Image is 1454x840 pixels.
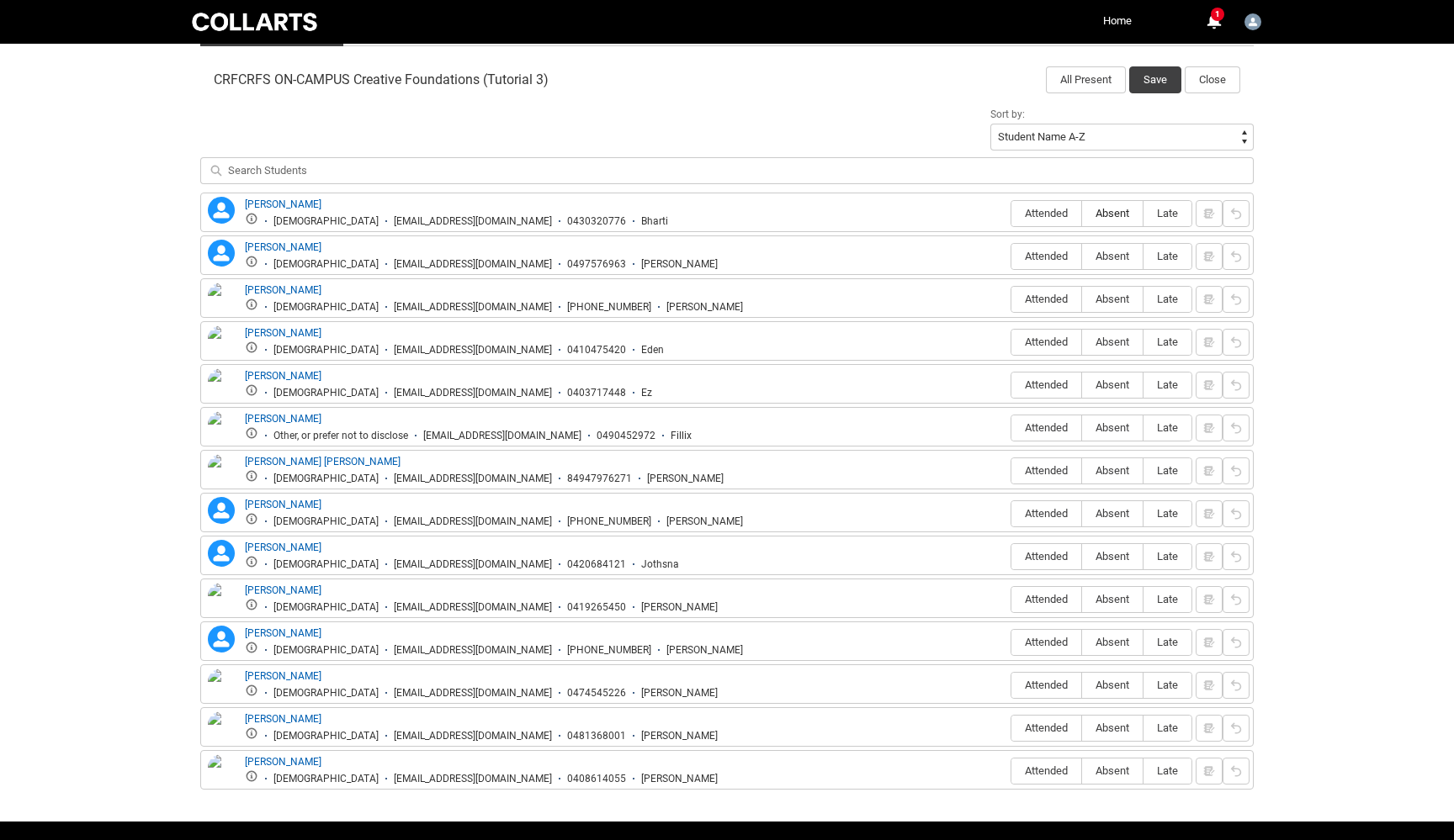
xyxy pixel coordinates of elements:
span: Late [1144,721,1191,734]
span: Late [1144,593,1191,605]
div: 0410475420 [567,344,626,357]
span: Late [1144,250,1191,262]
div: 0420684121 [567,558,626,571]
a: [PERSON_NAME] [245,542,321,553]
span: Attended [1011,679,1081,691]
span: Absent [1082,764,1143,777]
span: Late [1144,335,1191,348]
div: [EMAIL_ADDRESS][DOMAIN_NAME] [394,601,552,614]
span: Absent [1082,250,1143,262]
span: Absent [1082,593,1143,605]
span: Attended [1011,335,1081,348]
div: [PERSON_NAME] [641,730,718,742]
span: Late [1144,679,1191,691]
div: [PERSON_NAME] [641,258,718,271]
img: Sarah M Whiter [208,754,235,803]
button: Reset [1223,329,1250,356]
div: 0490452972 [597,430,655,442]
button: Reset [1223,586,1250,613]
span: Attended [1011,550,1081,563]
span: Late [1144,293,1191,305]
span: Late [1144,550,1191,563]
button: Reset [1223,758,1250,785]
span: Late [1144,207,1191,219]
div: [PHONE_NUMBER] [567,515,651,528]
span: Attended [1011,721,1081,734]
div: [DEMOGRAPHIC_DATA] [273,601,379,614]
div: [PHONE_NUMBER] [567,301,651,314]
div: [EMAIL_ADDRESS][DOMAIN_NAME] [394,644,552,657]
span: Attended [1011,293,1081,305]
span: Absent [1082,207,1143,219]
span: Attended [1011,250,1081,262]
button: Reset [1223,543,1250,570]
div: Bharti [641,215,668,228]
div: 84947976271 [567,473,632,485]
a: Home [1099,8,1136,34]
a: [PERSON_NAME] [PERSON_NAME] [245,456,401,468]
img: Darcy Thornton-Heath [208,283,235,331]
button: Reset [1223,629,1250,656]
button: All Present [1046,66,1126,93]
span: Late [1144,636,1191,648]
lightning-icon: Jessica Jackson [208,497,235,524]
div: [DEMOGRAPHIC_DATA] [273,730,379,742]
lightning-icon: Marianne Pallot [208,626,235,652]
div: [PERSON_NAME] [666,515,743,528]
a: [PERSON_NAME] [245,370,321,382]
img: Tristan.Courtney [1244,13,1261,30]
div: [EMAIL_ADDRESS][DOMAIN_NAME] [394,387,552,399]
a: [PERSON_NAME] [245,284,321,296]
div: [DEMOGRAPHIC_DATA] [273,387,379,399]
img: Nikky Thapa [208,711,235,748]
button: Close [1185,66,1240,93]
span: Sort by: [990,108,1025,120]
span: Absent [1082,378,1143,391]
div: [PERSON_NAME] [647,473,724,485]
a: [PERSON_NAME] [245,413,321,425]
div: [DEMOGRAPHIC_DATA] [273,687,379,700]
button: Reset [1223,457,1250,484]
span: Attended [1011,507,1081,520]
span: Absent [1082,507,1143,520]
img: Luke Nakken [208,583,235,620]
span: 1 [1211,8,1224,21]
div: Jothsna [641,558,679,571]
button: Reset [1223,500,1250,527]
a: [PERSON_NAME] [245,670,321,682]
div: [EMAIL_ADDRESS][DOMAIN_NAME] [394,558,552,571]
div: [PHONE_NUMBER] [567,644,651,657]
div: 0474545226 [567,687,626,700]
span: CRFCRFS ON-CAMPUS Creative Foundations (Tutorial 3) [214,71,549,88]
a: [PERSON_NAME] [245,327,321,339]
span: Attended [1011,636,1081,648]
a: [PERSON_NAME] [245,584,321,596]
button: Save [1129,66,1181,93]
button: Reset [1223,715,1250,742]
a: [PERSON_NAME] [245,627,321,639]
div: [DEMOGRAPHIC_DATA] [273,515,379,528]
div: 0419265450 [567,601,626,614]
span: Attended [1011,378,1081,391]
button: Reset [1223,243,1250,270]
span: Absent [1082,293,1143,305]
span: Late [1144,464,1191,477]
div: [EMAIL_ADDRESS][DOMAIN_NAME] [394,258,552,271]
button: 1 [1203,12,1223,32]
img: Filip Kocevski [208,411,235,448]
button: Reset [1223,372,1250,399]
span: Attended [1011,464,1081,477]
div: [DEMOGRAPHIC_DATA] [273,558,379,571]
img: Erin Thomas [208,368,235,405]
span: Late [1144,378,1191,391]
span: Absent [1082,721,1143,734]
img: Eden Sharabi [208,325,235,362]
div: [DEMOGRAPHIC_DATA] [273,301,379,314]
div: [DEMOGRAPHIC_DATA] [273,344,379,357]
div: [DEMOGRAPHIC_DATA] [273,258,379,271]
img: Huy Hoang Tran [208,454,235,503]
span: Late [1144,421,1191,434]
div: [PERSON_NAME] [641,601,718,614]
div: 0403717448 [567,387,626,399]
div: [PERSON_NAME] [641,687,718,700]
